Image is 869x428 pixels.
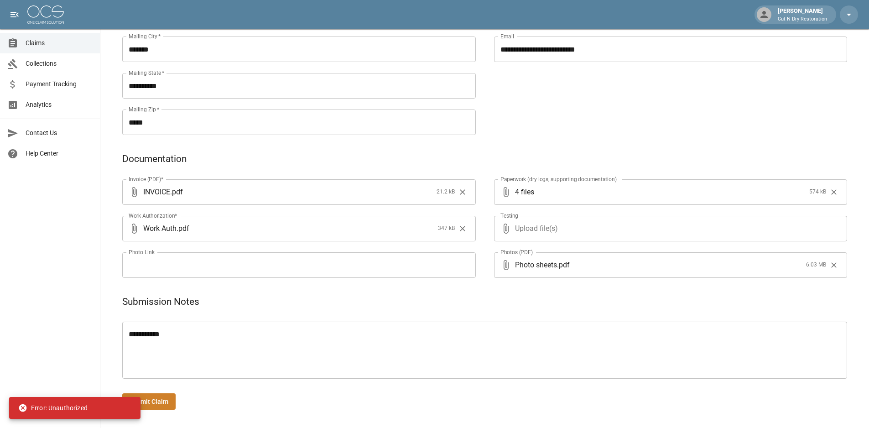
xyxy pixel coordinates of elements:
[500,32,514,40] label: Email
[26,38,93,48] span: Claims
[5,5,24,24] button: open drawer
[515,260,557,270] span: Photo sheets
[177,223,189,234] span: . pdf
[129,69,164,77] label: Mailing State
[500,248,533,256] label: Photos (PDF)
[515,179,806,205] span: 4 files
[129,32,161,40] label: Mailing City
[557,260,570,270] span: . pdf
[129,175,164,183] label: Invoice (PDF)*
[170,187,183,197] span: . pdf
[500,175,617,183] label: Paperwork (dry logs, supporting documentation)
[129,105,160,113] label: Mailing Zip
[129,248,155,256] label: Photo Link
[143,187,170,197] span: INVOICE
[456,222,469,235] button: Clear
[26,59,93,68] span: Collections
[456,185,469,199] button: Clear
[437,188,455,197] span: 21.2 kB
[827,258,841,272] button: Clear
[26,149,93,158] span: Help Center
[809,188,826,197] span: 574 kB
[778,16,827,23] p: Cut N Dry Restoration
[122,393,176,410] button: Submit Claim
[438,224,455,233] span: 347 kB
[27,5,64,24] img: ocs-logo-white-transparent.png
[774,6,831,23] div: [PERSON_NAME]
[26,128,93,138] span: Contact Us
[129,212,177,219] label: Work Authorization*
[26,100,93,110] span: Analytics
[827,185,841,199] button: Clear
[18,400,88,416] div: Error: Unauthorized
[26,79,93,89] span: Payment Tracking
[143,223,177,234] span: Work Auth
[515,216,823,241] span: Upload file(s)
[500,212,518,219] label: Testing
[806,261,826,270] span: 6.03 MB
